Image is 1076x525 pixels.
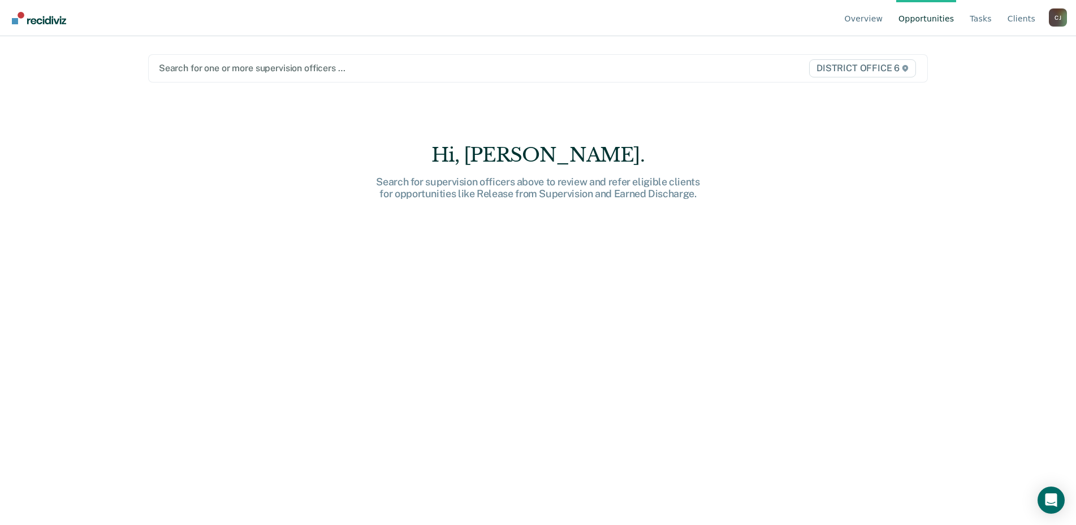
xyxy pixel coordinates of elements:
[1038,487,1065,514] div: Open Intercom Messenger
[12,12,66,24] img: Recidiviz
[1049,8,1067,27] button: Profile dropdown button
[357,176,719,200] div: Search for supervision officers above to review and refer eligible clients for opportunities like...
[809,59,916,77] span: DISTRICT OFFICE 6
[1049,8,1067,27] div: C J
[357,144,719,167] div: Hi, [PERSON_NAME].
